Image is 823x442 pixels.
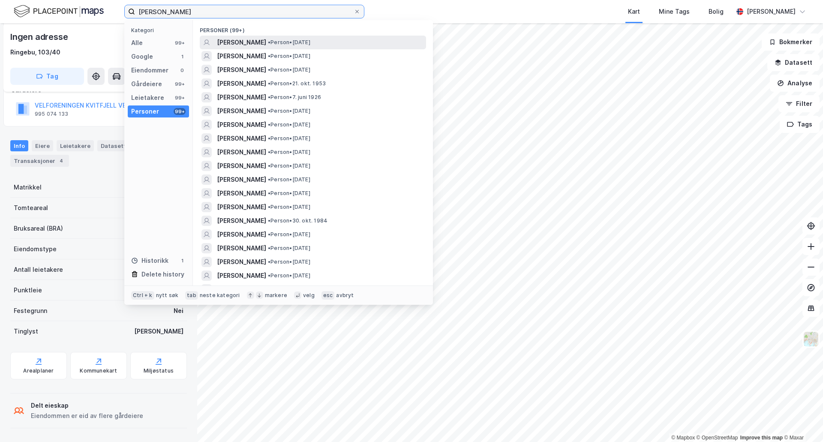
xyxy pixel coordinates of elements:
[57,156,66,165] div: 4
[35,111,68,117] div: 995 074 133
[217,147,266,157] span: [PERSON_NAME]
[268,108,270,114] span: •
[217,161,266,171] span: [PERSON_NAME]
[57,140,94,151] div: Leietakere
[14,285,42,295] div: Punktleie
[321,291,335,300] div: esc
[268,149,310,156] span: Person • [DATE]
[268,39,270,45] span: •
[268,204,310,210] span: Person • [DATE]
[268,231,270,238] span: •
[179,257,186,264] div: 1
[193,20,433,36] div: Personer (99+)
[268,231,310,238] span: Person • [DATE]
[268,66,270,73] span: •
[268,259,270,265] span: •
[217,92,266,102] span: [PERSON_NAME]
[131,256,168,266] div: Historikk
[200,292,240,299] div: neste kategori
[14,306,47,316] div: Festegrunn
[31,400,143,411] div: Delt eieskap
[709,6,724,17] div: Bolig
[265,292,287,299] div: markere
[10,140,28,151] div: Info
[217,188,266,198] span: [PERSON_NAME]
[268,66,310,73] span: Person • [DATE]
[131,65,168,75] div: Eiendommer
[659,6,690,17] div: Mine Tags
[268,162,270,169] span: •
[135,5,354,18] input: Søk på adresse, matrikkel, gårdeiere, leietakere eller personer
[174,306,183,316] div: Nei
[174,94,186,101] div: 99+
[80,367,117,374] div: Kommunekart
[217,78,266,89] span: [PERSON_NAME]
[762,33,820,51] button: Bokmerker
[268,121,270,128] span: •
[10,30,69,44] div: Ingen adresse
[131,79,162,89] div: Gårdeiere
[131,38,143,48] div: Alle
[217,229,266,240] span: [PERSON_NAME]
[268,135,310,142] span: Person • [DATE]
[14,182,42,192] div: Matrikkel
[217,174,266,185] span: [PERSON_NAME]
[780,116,820,133] button: Tags
[268,39,310,46] span: Person • [DATE]
[217,202,266,212] span: [PERSON_NAME]
[268,176,270,183] span: •
[31,411,143,421] div: Eiendommen er eid av flere gårdeiere
[131,291,154,300] div: Ctrl + k
[174,39,186,46] div: 99+
[185,291,198,300] div: tab
[174,108,186,115] div: 99+
[131,51,153,62] div: Google
[14,265,63,275] div: Antall leietakere
[268,53,270,59] span: •
[770,75,820,92] button: Analyse
[268,217,270,224] span: •
[268,176,310,183] span: Person • [DATE]
[268,80,270,87] span: •
[14,223,63,234] div: Bruksareal (BRA)
[174,81,186,87] div: 99+
[268,217,327,224] span: Person • 30. okt. 1984
[217,106,266,116] span: [PERSON_NAME]
[336,292,354,299] div: avbryt
[268,135,270,141] span: •
[268,94,321,101] span: Person • 7. juni 1926
[217,216,266,226] span: [PERSON_NAME]
[23,367,54,374] div: Arealplaner
[144,367,174,374] div: Miljøstatus
[747,6,796,17] div: [PERSON_NAME]
[778,95,820,112] button: Filter
[268,190,270,196] span: •
[14,4,104,19] img: logo.f888ab2527a4732fd821a326f86c7f29.svg
[131,106,159,117] div: Personer
[10,155,69,167] div: Transaksjoner
[217,284,266,295] span: [PERSON_NAME]
[268,272,310,279] span: Person • [DATE]
[217,37,266,48] span: [PERSON_NAME]
[268,162,310,169] span: Person • [DATE]
[268,80,326,87] span: Person • 21. okt. 1953
[156,292,179,299] div: nytt søk
[268,108,310,114] span: Person • [DATE]
[97,140,129,151] div: Datasett
[14,244,57,254] div: Eiendomstype
[268,272,270,279] span: •
[628,6,640,17] div: Kart
[14,203,48,213] div: Tomteareal
[268,245,310,252] span: Person • [DATE]
[179,53,186,60] div: 1
[268,190,310,197] span: Person • [DATE]
[268,149,270,155] span: •
[671,435,695,441] a: Mapbox
[10,68,84,85] button: Tag
[268,204,270,210] span: •
[14,326,38,337] div: Tinglyst
[697,435,738,441] a: OpenStreetMap
[131,93,164,103] div: Leietakere
[10,47,60,57] div: Ringebu, 103/40
[217,133,266,144] span: [PERSON_NAME]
